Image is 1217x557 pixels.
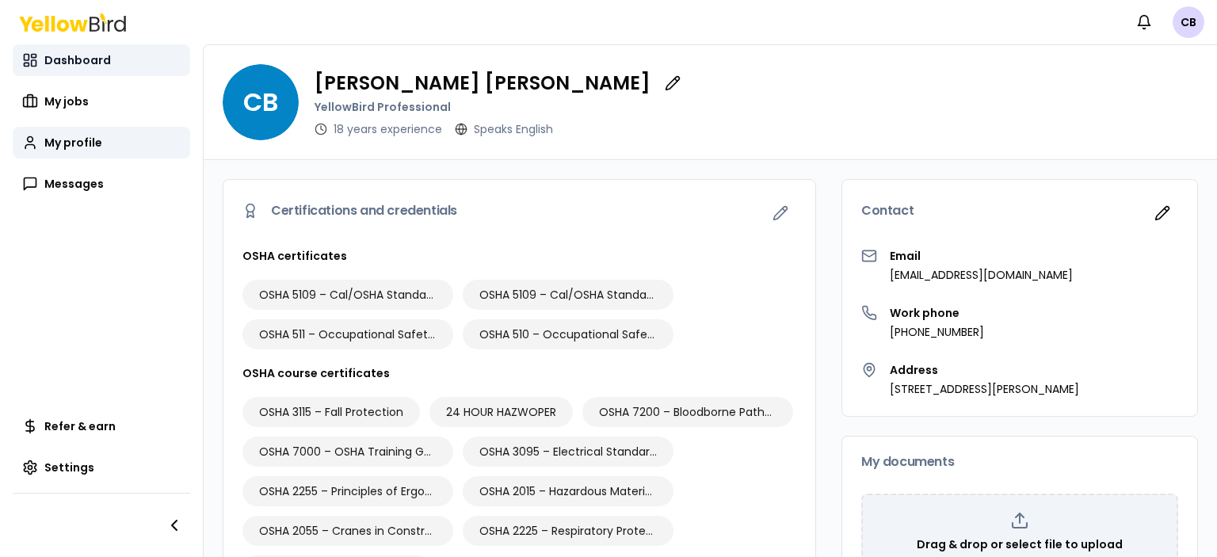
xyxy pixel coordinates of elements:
[259,483,437,499] span: OSHA 2255 – Principles of Ergonomics
[479,287,657,303] span: OSHA 5109 – Cal/OSHA Standards for Construction Industry
[890,381,1079,397] p: [STREET_ADDRESS][PERSON_NAME]
[479,523,657,539] span: OSHA 2225 – Respiratory Protection
[223,64,299,140] span: CB
[315,99,689,115] p: YellowBird Professional
[474,121,553,137] p: Speaks English
[315,74,650,93] p: [PERSON_NAME] [PERSON_NAME]
[429,397,573,427] div: 24 HOUR HAZWOPER
[242,437,453,467] div: OSHA 7000 – OSHA Training Guidelines for Safe Patient Handling
[44,418,116,434] span: Refer & earn
[13,168,190,200] a: Messages
[271,204,457,217] span: Certifications and credentials
[890,362,1079,378] h3: Address
[463,516,673,546] div: OSHA 2225 – Respiratory Protection
[890,267,1073,283] p: [EMAIL_ADDRESS][DOMAIN_NAME]
[44,460,94,475] span: Settings
[44,52,111,68] span: Dashboard
[242,280,453,310] div: OSHA 5109 – Cal/OSHA Standards for General Industry
[13,44,190,76] a: Dashboard
[13,452,190,483] a: Settings
[861,204,914,217] span: Contact
[599,404,776,420] span: OSHA 7200 – Bloodborne Pathogens Exposure Control for Healthcare Facilities
[13,127,190,158] a: My profile
[259,444,437,460] span: OSHA 7000 – OSHA Training Guidelines for Safe Patient Handling
[242,365,796,381] h3: OSHA course certificates
[242,476,453,506] div: OSHA 2255 – Principles of Ergonomics
[861,456,954,468] span: My documents
[890,248,1073,264] h3: Email
[890,324,984,340] p: [PHONE_NUMBER]
[259,523,437,539] span: OSHA 2055 – Cranes in Construction
[44,93,89,109] span: My jobs
[242,516,453,546] div: OSHA 2055 – Cranes in Construction
[242,397,420,427] div: OSHA 3115 – Fall Protection
[334,121,442,137] p: 18 years experience
[463,319,673,349] div: OSHA 510 – Occupational Safety & Health Standards for the Construction Industry (30-Hour)
[446,404,556,420] span: 24 HOUR HAZWOPER
[917,536,1123,552] p: Drag & drop or select file to upload
[44,135,102,151] span: My profile
[479,326,657,342] span: OSHA 510 – Occupational Safety & Health Standards for the Construction Industry (30-Hour)
[44,176,104,192] span: Messages
[259,404,403,420] span: OSHA 3115 – Fall Protection
[582,397,793,427] div: OSHA 7200 – Bloodborne Pathogens Exposure Control for Healthcare Facilities
[479,483,657,499] span: OSHA 2015 – Hazardous Materials
[259,326,437,342] span: OSHA 511 – Occupational Safety & Health Standards for General Industry (30-Hour)
[242,248,796,264] h3: OSHA certificates
[13,410,190,442] a: Refer & earn
[479,444,657,460] span: OSHA 3095 – Electrical Standards (Low Voltage – Federal)
[259,287,437,303] span: OSHA 5109 – Cal/OSHA Standards for General Industry
[1173,6,1204,38] span: CB
[463,437,673,467] div: OSHA 3095 – Electrical Standards (Low Voltage – Federal)
[463,476,673,506] div: OSHA 2015 – Hazardous Materials
[890,305,984,321] h3: Work phone
[13,86,190,117] a: My jobs
[242,319,453,349] div: OSHA 511 – Occupational Safety & Health Standards for General Industry (30-Hour)
[463,280,673,310] div: OSHA 5109 – Cal/OSHA Standards for Construction Industry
